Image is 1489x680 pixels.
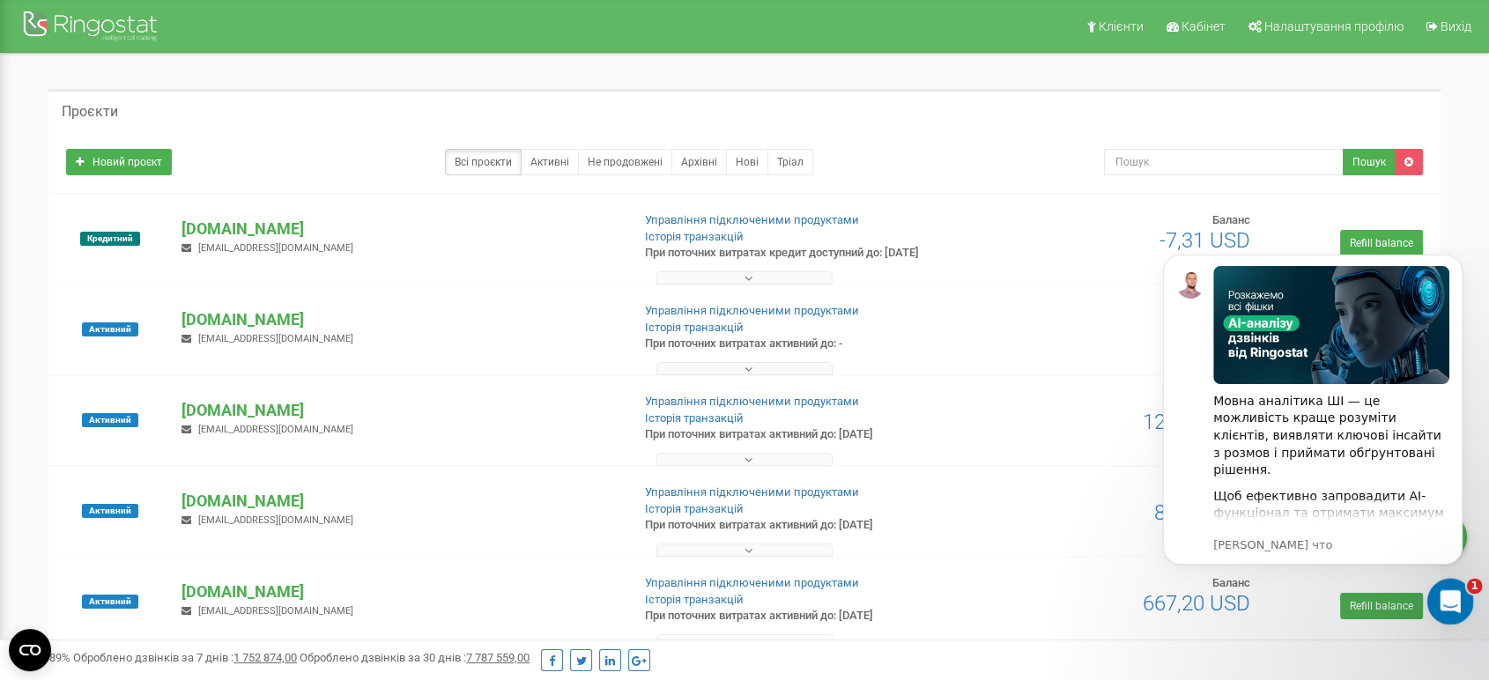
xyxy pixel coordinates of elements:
[645,517,965,534] p: При поточних витратах активний до: [DATE]
[466,651,530,664] u: 7 787 559,00
[645,426,965,443] p: При поточних витратах активний до: [DATE]
[1467,579,1483,595] span: 1
[645,593,744,606] a: Історія транзакцій
[181,580,616,603] p: [DOMAIN_NAME]
[181,490,616,513] p: [DOMAIN_NAME]
[80,232,140,246] span: Кредитний
[181,399,616,422] p: [DOMAIN_NAME]
[82,504,138,518] span: Активний
[198,605,353,617] span: [EMAIL_ADDRESS][DOMAIN_NAME]
[1182,19,1226,33] span: Кабінет
[645,213,859,226] a: Управління підключеними продуктами
[1137,228,1489,632] iframe: Intercom notifications сообщение
[645,395,859,408] a: Управління підключеними продуктами
[181,218,616,240] p: [DOMAIN_NAME]
[1212,213,1250,226] span: Баланс
[73,651,297,664] span: Оброблено дзвінків за 7 днів :
[62,104,118,120] h5: Проєкти
[198,424,353,435] span: [EMAIL_ADDRESS][DOMAIN_NAME]
[645,502,744,515] a: Історія транзакцій
[198,242,353,254] span: [EMAIL_ADDRESS][DOMAIN_NAME]
[645,336,965,352] p: При поточних витратах активний до: -
[645,411,744,425] a: Історія транзакцій
[645,608,965,625] p: При поточних витратах активний до: [DATE]
[233,651,297,664] u: 1 752 874,00
[9,629,51,671] button: Open CMP widget
[645,321,744,334] a: Історія транзакцій
[1099,19,1144,33] span: Клієнти
[198,333,353,344] span: [EMAIL_ADDRESS][DOMAIN_NAME]
[645,485,859,499] a: Управління підключеними продуктами
[578,149,672,175] a: Не продовжені
[22,7,163,48] img: Ringostat Logo
[645,245,965,262] p: При поточних витратах кредит доступний до: [DATE]
[767,149,813,175] a: Тріал
[82,322,138,336] span: Активний
[198,514,353,526] span: [EMAIL_ADDRESS][DOMAIN_NAME]
[521,149,579,175] a: Активні
[82,413,138,427] span: Активний
[1104,149,1345,175] input: Пошук
[300,651,530,664] span: Оброблено дзвінків за 30 днів :
[1441,19,1471,33] span: Вихід
[671,149,727,175] a: Архівні
[445,149,522,175] a: Всі проєкти
[645,576,859,589] a: Управління підключеними продуктами
[1264,19,1404,33] span: Налаштування профілю
[66,149,172,175] a: Новий проєкт
[82,595,138,609] span: Активний
[1343,149,1396,175] button: Пошук
[181,308,616,331] p: [DOMAIN_NAME]
[1427,579,1474,625] iframe: Intercom live chat
[645,304,859,317] a: Управління підключеними продуктами
[645,230,744,243] a: Історія транзакцій
[726,149,768,175] a: Нові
